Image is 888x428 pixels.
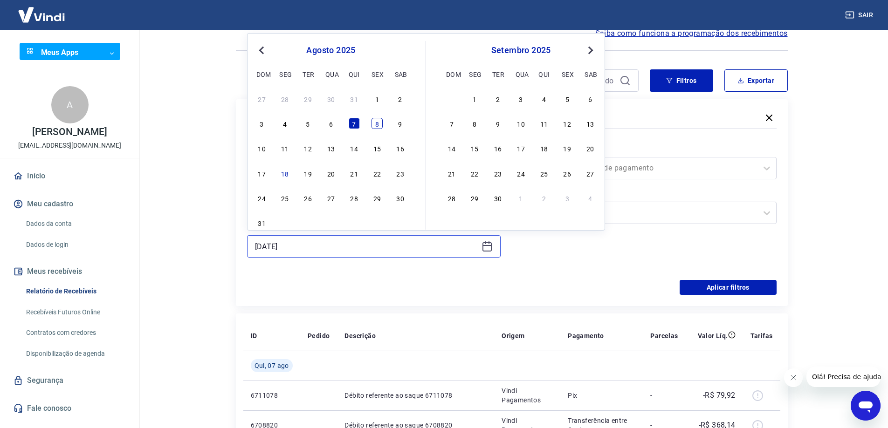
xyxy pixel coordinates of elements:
p: Parcelas [650,331,678,340]
a: Relatório de Recebíveis [22,282,128,301]
div: sex [562,68,573,80]
button: Filtros [650,69,713,92]
div: Choose sábado, 6 de setembro de 2025 [585,93,596,104]
p: Descrição [344,331,376,340]
p: ID [251,331,257,340]
div: Choose terça-feira, 30 de setembro de 2025 [492,192,503,204]
div: Choose domingo, 7 de setembro de 2025 [446,118,457,129]
button: Aplicar filtros [680,280,777,295]
div: Choose sexta-feira, 12 de setembro de 2025 [562,118,573,129]
div: sab [395,68,406,80]
div: Choose quarta-feira, 27 de agosto de 2025 [325,192,337,204]
iframe: Fechar mensagem [784,368,803,387]
div: Choose domingo, 21 de setembro de 2025 [446,168,457,179]
div: Choose segunda-feira, 15 de setembro de 2025 [469,143,480,154]
button: Exportar [724,69,788,92]
p: [PERSON_NAME] [32,127,107,137]
button: Sair [843,7,877,24]
div: ter [303,68,314,80]
div: Choose domingo, 24 de agosto de 2025 [256,192,268,204]
p: Pix [568,391,635,400]
p: Pedido [308,331,330,340]
div: seg [279,68,290,80]
div: Choose quinta-feira, 4 de setembro de 2025 [538,93,550,104]
input: Data final [255,239,478,253]
p: Débito referente ao saque 6711078 [344,391,487,400]
div: Choose quarta-feira, 30 de julho de 2025 [325,93,337,104]
span: Olá! Precisa de ajuda? [6,7,78,14]
a: Dados da conta [22,214,128,233]
p: -R$ 79,92 [703,390,736,401]
div: month 2025-08 [255,92,407,230]
div: ter [492,68,503,80]
div: Choose terça-feira, 16 de setembro de 2025 [492,143,503,154]
div: Choose segunda-feira, 4 de agosto de 2025 [279,118,290,129]
div: Choose quinta-feira, 18 de setembro de 2025 [538,143,550,154]
div: Choose terça-feira, 26 de agosto de 2025 [303,192,314,204]
div: Choose sexta-feira, 1 de agosto de 2025 [372,93,383,104]
a: Recebíveis Futuros Online [22,303,128,322]
div: Choose sábado, 30 de agosto de 2025 [395,192,406,204]
div: qua [325,68,337,80]
p: [EMAIL_ADDRESS][DOMAIN_NAME] [18,141,121,150]
div: Choose quarta-feira, 1 de outubro de 2025 [516,192,527,204]
a: Contratos com credores [22,323,128,342]
a: Segurança [11,370,128,391]
div: Choose sábado, 6 de setembro de 2025 [395,217,406,228]
div: Choose terça-feira, 2 de setembro de 2025 [492,93,503,104]
div: Choose domingo, 17 de agosto de 2025 [256,168,268,179]
a: Início [11,166,128,186]
label: Forma de Pagamento [525,144,775,155]
div: Choose segunda-feira, 28 de julho de 2025 [279,93,290,104]
div: dom [446,68,457,80]
div: Choose segunda-feira, 29 de setembro de 2025 [469,192,480,204]
span: Qui, 07 ago [255,361,289,370]
p: Valor Líq. [698,331,728,340]
div: Choose terça-feira, 5 de agosto de 2025 [303,118,314,129]
div: Choose domingo, 14 de setembro de 2025 [446,143,457,154]
div: Choose sábado, 2 de agosto de 2025 [395,93,406,104]
div: Choose quinta-feira, 14 de agosto de 2025 [349,143,360,154]
div: Choose quinta-feira, 4 de setembro de 2025 [349,217,360,228]
div: Choose sexta-feira, 3 de outubro de 2025 [562,192,573,204]
div: qui [538,68,550,80]
div: Choose domingo, 31 de agosto de 2025 [256,217,268,228]
div: seg [469,68,480,80]
div: Choose sexta-feira, 5 de setembro de 2025 [372,217,383,228]
p: 6711078 [251,391,293,400]
div: Choose terça-feira, 29 de julho de 2025 [303,93,314,104]
div: Choose sexta-feira, 26 de setembro de 2025 [562,168,573,179]
div: Choose sábado, 9 de agosto de 2025 [395,118,406,129]
div: Choose segunda-feira, 11 de agosto de 2025 [279,143,290,154]
div: Choose terça-feira, 19 de agosto de 2025 [303,168,314,179]
div: Choose sexta-feira, 5 de setembro de 2025 [562,93,573,104]
div: dom [256,68,268,80]
div: Choose quarta-feira, 6 de agosto de 2025 [325,118,337,129]
div: Choose terça-feira, 9 de setembro de 2025 [492,118,503,129]
a: Fale conosco [11,398,128,419]
div: Choose terça-feira, 12 de agosto de 2025 [303,143,314,154]
div: Choose quarta-feira, 3 de setembro de 2025 [516,93,527,104]
div: qui [349,68,360,80]
p: Pagamento [568,331,604,340]
div: Choose sexta-feira, 8 de agosto de 2025 [372,118,383,129]
div: Choose segunda-feira, 25 de agosto de 2025 [279,192,290,204]
div: Choose segunda-feira, 22 de setembro de 2025 [469,168,480,179]
div: Choose quarta-feira, 13 de agosto de 2025 [325,143,337,154]
div: Choose sexta-feira, 19 de setembro de 2025 [562,143,573,154]
div: agosto 2025 [255,45,407,56]
div: Choose quarta-feira, 24 de setembro de 2025 [516,168,527,179]
div: Choose sábado, 4 de outubro de 2025 [585,192,596,204]
button: Next Month [585,45,596,56]
label: Tipo de Movimentação [525,189,775,200]
div: Choose segunda-feira, 1 de setembro de 2025 [469,93,480,104]
div: qua [516,68,527,80]
div: Choose sábado, 23 de agosto de 2025 [395,168,406,179]
div: Choose segunda-feira, 8 de setembro de 2025 [469,118,480,129]
iframe: Botão para abrir a janela de mensagens [851,391,881,421]
a: Dados de login [22,235,128,254]
button: Meu cadastro [11,194,128,214]
div: Choose quarta-feira, 3 de setembro de 2025 [325,217,337,228]
a: Saiba como funciona a programação dos recebimentos [595,28,788,39]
